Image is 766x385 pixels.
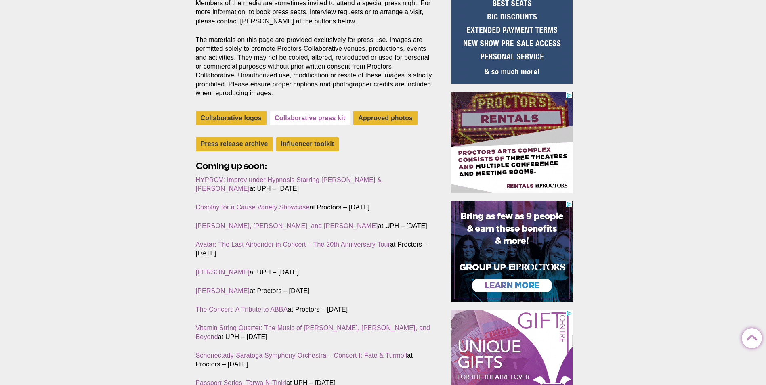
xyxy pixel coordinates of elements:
iframe: Advertisement [451,201,573,302]
h2: Coming up soon: [196,160,433,172]
a: Approved photos [353,111,418,125]
iframe: Advertisement [451,92,573,193]
p: at Proctors – [DATE] [196,305,433,314]
p: The materials on this page are provided exclusively for press use. Images are permitted solely to... [196,36,433,98]
p: at Proctors – [DATE] [196,203,433,212]
a: Cosplay for a Cause Variety Showcase [196,204,310,211]
a: [PERSON_NAME] [196,269,250,276]
a: Collaborative press kit [270,111,350,125]
a: [PERSON_NAME], [PERSON_NAME], and [PERSON_NAME] [196,222,378,229]
a: Back to Top [742,329,758,345]
p: at UPH – [DATE] [196,222,433,230]
a: Collaborative logos [196,111,267,125]
a: Vitamin String Quartet: The Music of [PERSON_NAME], [PERSON_NAME], and Beyond [196,324,430,340]
a: Press release archive [196,137,273,151]
p: at UPH – [DATE] [196,268,433,277]
a: Schenectady-Saratoga Symphony Orchestra – Concert I: Fate & Turmoil [196,352,407,359]
a: Influencer toolkit [276,137,339,151]
a: HYPROV: Improv under Hypnosis Starring [PERSON_NAME] & [PERSON_NAME] [196,176,382,192]
p: at UPH – [DATE] [196,176,433,193]
p: at Proctors – [DATE] [196,287,433,295]
p: at UPH – [DATE] [196,324,433,341]
a: The Concert: A Tribute to ABBA [196,306,288,313]
p: at Proctors – [DATE] [196,240,433,258]
a: [PERSON_NAME] [196,287,250,294]
a: Avatar: The Last Airbender in Concert – The 20th Anniversary Tour [196,241,390,248]
p: at Proctors – [DATE] [196,351,433,369]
